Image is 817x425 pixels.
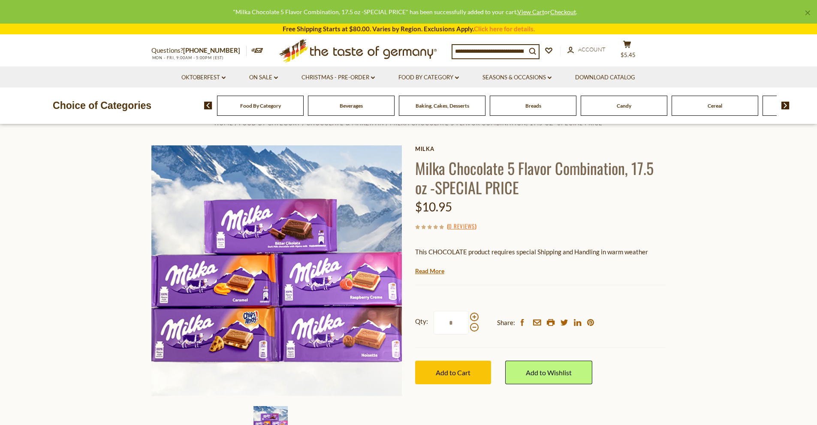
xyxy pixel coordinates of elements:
a: Checkout [550,8,576,15]
span: Account [578,46,606,53]
a: Click here for details. [474,25,535,33]
img: previous arrow [204,102,212,109]
span: Share: [497,317,515,328]
a: On Sale [249,73,278,82]
a: Beverages [340,102,363,109]
p: This CHOCOLATE product requires special Shipping and Handling in warm weather [415,247,666,257]
strong: Qty: [415,316,428,327]
a: Account [567,45,606,54]
span: MON - FRI, 9:00AM - 5:00PM (EST) [151,55,224,60]
a: Milka [415,145,666,152]
span: ( ) [447,222,476,230]
div: "Milka Chocolate 5 Flavor Combination, 17.5 oz -SPECIAL PRICE" has been successfully added to you... [7,7,803,17]
a: Candy [617,102,631,109]
p: Questions? [151,45,247,56]
a: Christmas - PRE-ORDER [301,73,375,82]
a: × [805,10,810,15]
a: Add to Wishlist [505,361,592,384]
a: 0 Reviews [449,222,475,231]
button: $5.45 [615,40,640,62]
a: [PHONE_NUMBER] [183,46,240,54]
li: We will ship this product in heat-protective packaging and ice during warm weather months or to w... [423,264,666,274]
a: Food By Category [240,102,281,109]
a: Oktoberfest [181,73,226,82]
img: next arrow [781,102,790,109]
a: Breads [525,102,541,109]
span: $5.45 [621,51,636,58]
button: Add to Cart [415,361,491,384]
h1: Milka Chocolate 5 Flavor Combination, 17.5 oz -SPECIAL PRICE [415,158,666,197]
img: Milka Chocolate 5 Flavor Combination, 17.5 oz -SPECIAL PRICE [151,145,402,396]
a: Baking, Cakes, Desserts [416,102,469,109]
a: Download Catalog [575,73,635,82]
a: Seasons & Occasions [482,73,552,82]
a: Read More [415,267,444,275]
span: $10.95 [415,199,452,214]
a: Cereal [708,102,722,109]
a: Food By Category [398,73,459,82]
span: Add to Cart [436,368,470,377]
input: Qty: [434,311,469,335]
a: View Cart [517,8,544,15]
